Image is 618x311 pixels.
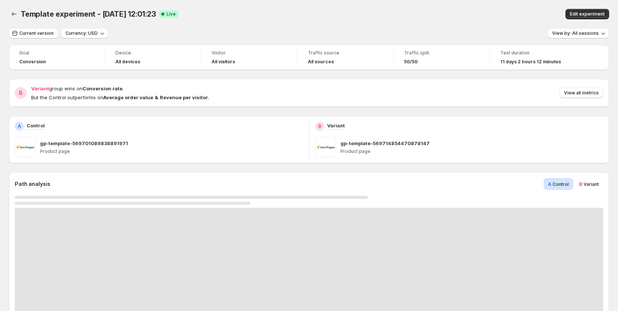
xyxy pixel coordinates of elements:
span: Live [167,11,176,17]
span: Currency: USD [66,30,98,36]
p: Variant [327,122,345,129]
button: Currency: USD [61,28,108,39]
span: Traffic source [308,50,383,56]
span: But the Control outperforms on . [31,94,209,100]
button: Current version [9,28,58,39]
button: View all metrics [560,88,603,98]
span: 11 days 2 hours 12 minutes [500,59,561,65]
a: Test duration11 days 2 hours 12 minutes [500,49,576,66]
span: A [548,181,551,187]
span: Variant [31,86,49,91]
img: gp-template-569714854470878147 [315,137,336,157]
span: group wins on . [31,86,124,91]
h2: B [19,89,23,97]
span: Control [552,181,569,187]
span: Test duration [500,50,576,56]
p: Control [27,122,45,129]
h3: Path analysis [15,180,50,188]
p: gp-template-569714854470878147 [340,140,430,147]
strong: Conversion rate [83,86,122,91]
a: DeviceAll devices [115,49,191,66]
strong: & [155,94,158,100]
strong: Revenue per visitor [160,94,208,100]
h2: B [318,123,321,129]
span: Edit experiment [570,11,605,17]
p: Product page [40,148,303,154]
h4: All devices [115,59,140,65]
a: Traffic split50/50 [404,49,479,66]
button: View by: All sessions [548,28,609,39]
a: Traffic sourceAll sources [308,49,383,66]
button: Back [9,9,19,19]
span: Conversion [19,59,46,65]
h4: All visitors [212,59,235,65]
span: View by: All sessions [552,30,599,36]
p: gp-template-569701089838891971 [40,140,128,147]
span: Template experiment - [DATE] 12:01:23 [21,10,156,19]
span: Traffic split [404,50,479,56]
span: Device [115,50,191,56]
span: View all metrics [564,90,599,96]
button: Edit experiment [565,9,609,19]
strong: Average order value [103,94,153,100]
p: Product page [340,148,604,154]
span: Variant [584,181,599,187]
a: VisitorAll visitors [212,49,287,66]
span: B [579,181,582,187]
h2: A [18,123,21,129]
span: Current version [19,30,54,36]
span: Visitor [212,50,287,56]
span: 50/50 [404,59,418,65]
img: gp-template-569701089838891971 [15,137,36,157]
h4: All sources [308,59,334,65]
a: GoalConversion [19,49,94,66]
span: Goal [19,50,94,56]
